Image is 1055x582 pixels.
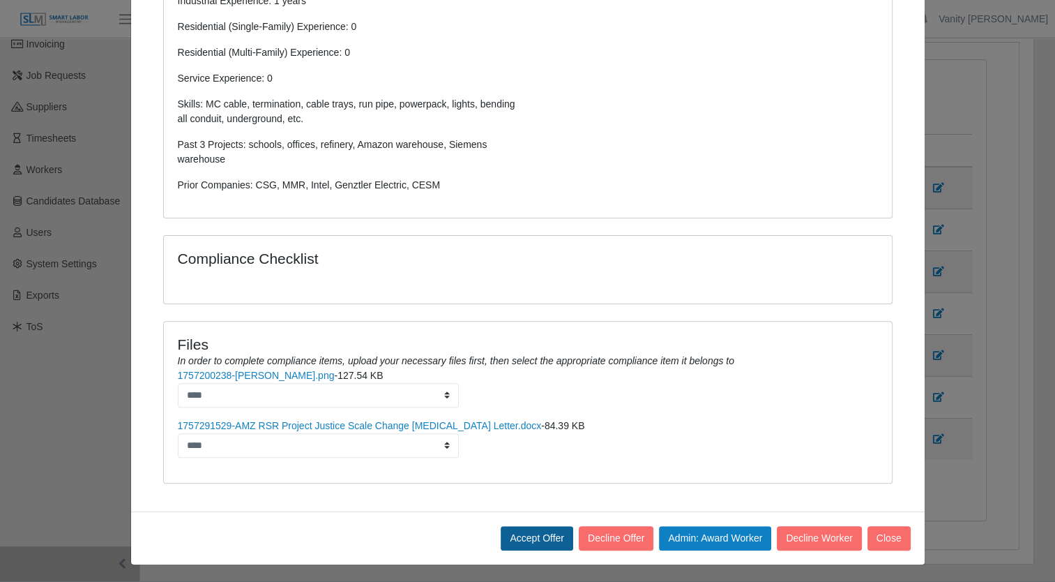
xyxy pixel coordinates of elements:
[178,71,517,86] p: Service Experience: 0
[178,355,734,366] i: In order to complete compliance items, upload your necessary files first, then select the appropr...
[178,250,637,267] h4: Compliance Checklist
[178,420,542,431] a: 1757291529-AMZ RSR Project Justice Scale Change [MEDICAL_DATA] Letter.docx
[178,370,335,381] a: 1757200238-[PERSON_NAME].png
[178,137,517,167] p: Past 3 Projects: schools, offices, refinery, Amazon warehouse, Siemens warehouse
[178,97,517,126] p: Skills: MC cable, termination, cable trays, run pipe, powerpack, lights, bending all conduit, und...
[337,370,383,381] span: 127.54 KB
[178,368,878,408] li: -
[777,526,861,551] button: Decline Worker
[579,526,653,551] button: Decline Offer
[867,526,911,551] button: Close
[178,178,517,193] p: Prior Companies: CSG, MMR, Intel, Genztler Electric, CESM
[178,336,878,353] h4: Files
[178,20,517,34] p: Residential (Single-Family) Experience: 0
[545,420,585,431] span: 84.39 KB
[501,526,573,551] button: Accept Offer
[659,526,771,551] button: Admin: Award Worker
[178,45,517,60] p: Residential (Multi-Family) Experience: 0
[178,419,878,458] li: -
